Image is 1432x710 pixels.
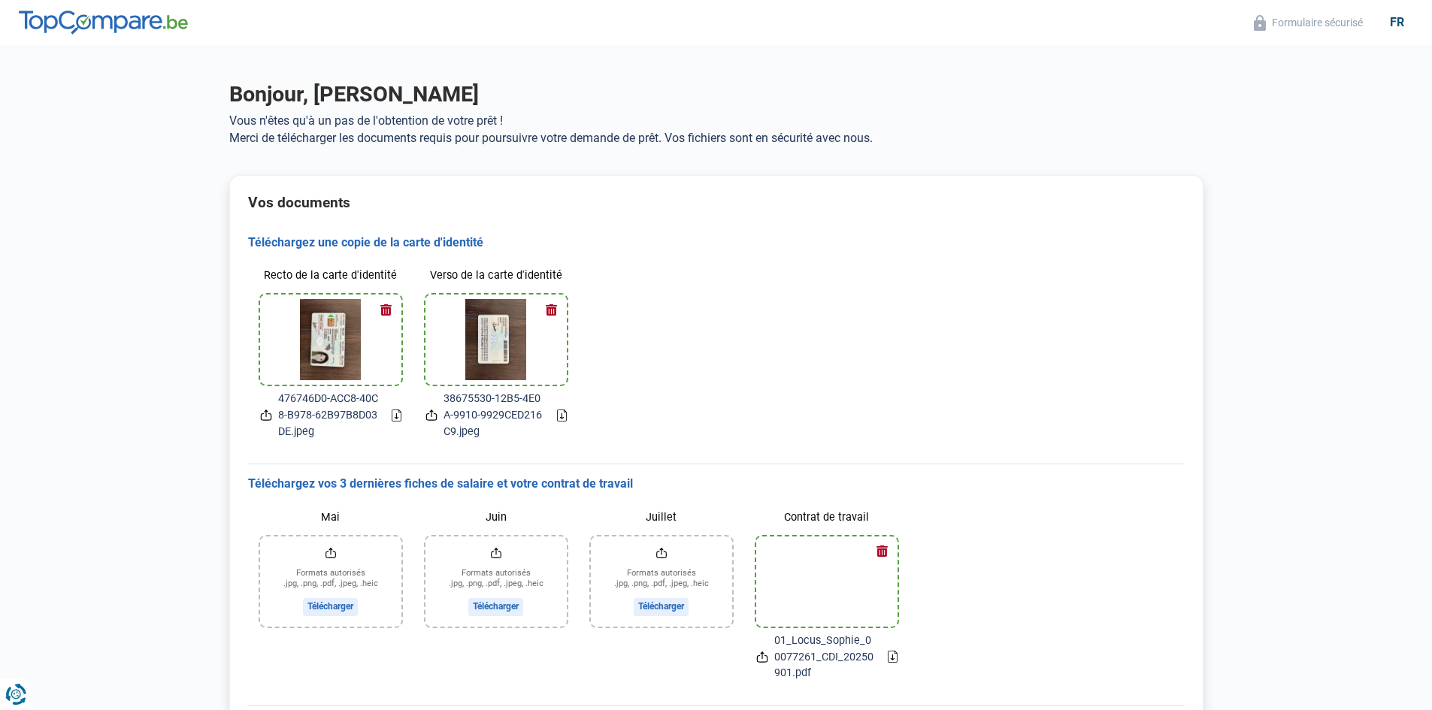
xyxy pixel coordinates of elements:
label: Mai [260,504,401,530]
h3: Téléchargez une copie de la carte d'identité [248,235,1185,251]
label: Recto de la carte d'identité [260,262,401,289]
a: Download [557,409,567,421]
p: Vous n'êtes qu'à un pas de l'obtention de votre prêt ! [229,113,1203,128]
div: fr [1381,15,1413,29]
label: Juin [425,504,567,530]
h2: Vos documents [248,194,1185,211]
span: 476746D0-ACC8-40C8-B978-62B97B8D03DE.jpeg [278,391,380,440]
span: 38675530-12B5-4E0A-9910-9929CED216C9.jpeg [444,391,545,440]
h1: Bonjour, [PERSON_NAME] [229,81,1203,107]
a: Download [888,651,898,663]
img: idCard2File [465,299,526,380]
img: TopCompare.be [19,11,188,35]
h3: Téléchargez vos 3 dernières fiches de salaire et votre contrat de travail [248,476,1185,492]
p: Merci de télécharger les documents requis pour poursuivre votre demande de prêt. Vos fichiers son... [229,131,1203,145]
a: Download [392,409,401,421]
button: Formulaire sécurisé [1249,14,1367,32]
img: idCard1File [300,299,361,380]
label: Juillet [591,504,732,530]
label: Contrat de travail [756,504,898,530]
span: 01_Locus_Sophie_00077261_CDI_20250901.pdf [774,633,876,681]
label: Verso de la carte d'identité [425,262,567,289]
